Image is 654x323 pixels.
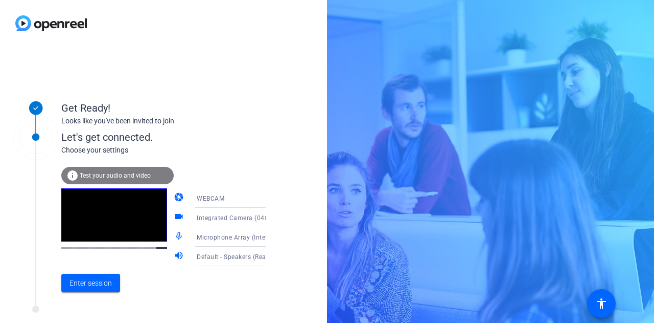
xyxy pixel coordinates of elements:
[174,211,186,224] mat-icon: videocam
[174,192,186,204] mat-icon: camera
[197,233,423,241] span: Microphone Array (Intel® Smart Sound Technology for Digital Microphones)
[61,130,287,145] div: Let's get connected.
[197,252,307,261] span: Default - Speakers (Realtek(R) Audio)
[69,278,112,289] span: Enter session
[197,195,224,202] span: WEBCAM
[595,297,608,310] mat-icon: accessibility
[61,274,120,292] button: Enter session
[61,116,266,126] div: Looks like you've been invited to join
[174,250,186,263] mat-icon: volume_up
[80,172,151,179] span: Test your audio and video
[61,100,266,116] div: Get Ready!
[66,169,79,182] mat-icon: info
[174,231,186,243] mat-icon: mic_none
[61,145,287,156] div: Choose your settings
[197,213,290,222] span: Integrated Camera (04f2:b6ea)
